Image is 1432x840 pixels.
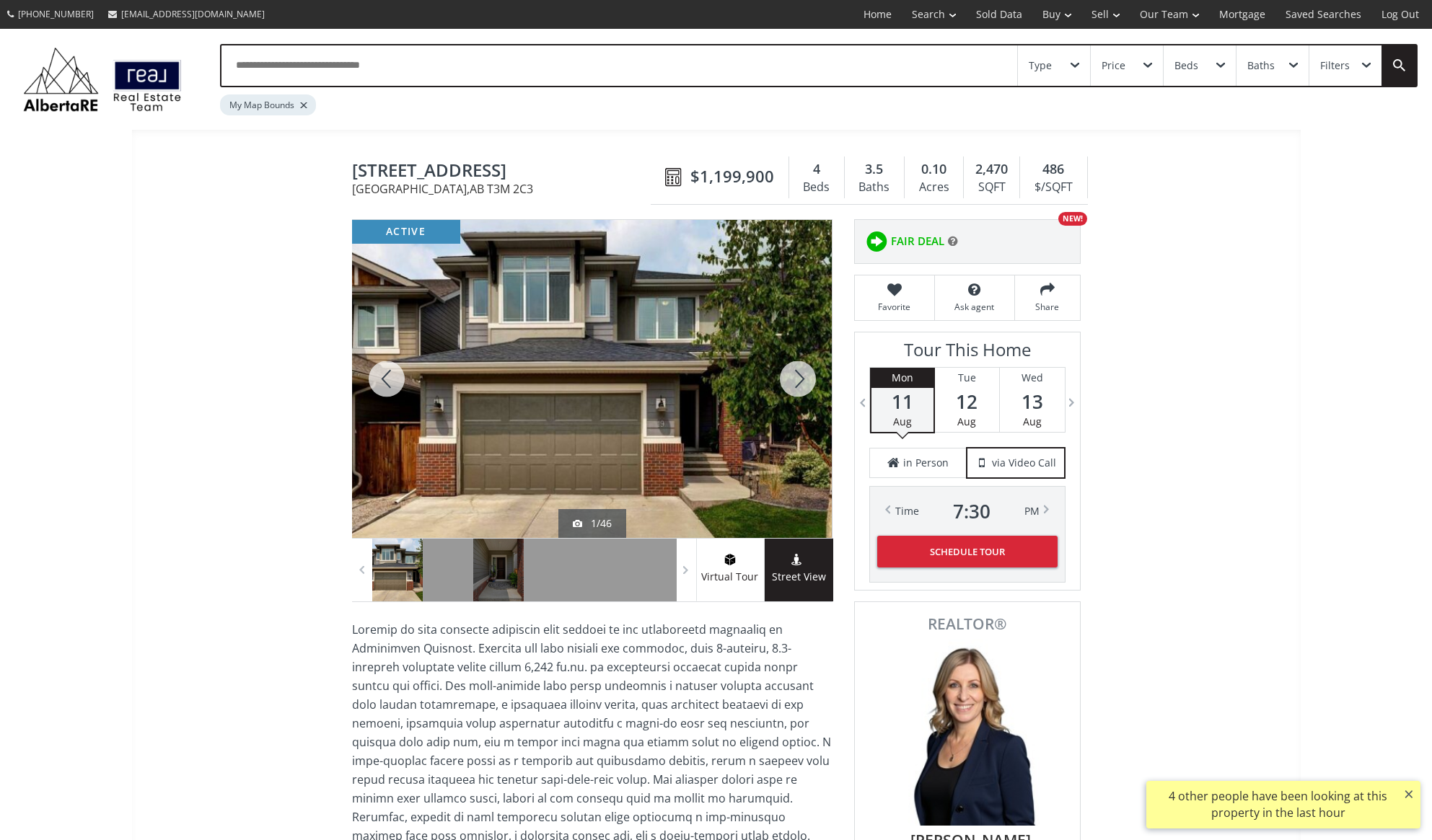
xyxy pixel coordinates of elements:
[796,177,837,198] div: Beds
[992,456,1056,470] span: via Video Call
[935,392,999,412] span: 12
[942,301,1007,313] span: Ask agent
[1023,415,1042,428] span: Aug
[573,516,612,531] div: 1/46
[871,616,1064,632] span: REALTOR®
[862,227,891,256] img: rating icon
[871,368,934,388] div: Mon
[912,160,956,179] div: 0.10
[852,160,897,179] div: 3.5
[893,415,912,428] span: Aug
[220,94,316,115] div: My Map Bounds
[1027,177,1079,198] div: $/SQFT
[796,160,837,179] div: 4
[877,536,1058,567] button: Schedule Tour
[912,177,956,198] div: Acres
[891,234,944,249] span: FAIR DEAL
[1174,61,1198,71] div: Beds
[1247,61,1275,71] div: Baths
[1029,61,1052,71] div: Type
[869,340,1066,367] h3: Tour This Home
[895,639,1040,826] img: Photo of Julie Clark
[352,183,658,195] span: [GEOGRAPHIC_DATA] , AB T3M 2C3
[1022,301,1073,313] span: Share
[1058,212,1087,226] div: NEW!
[971,177,1012,198] div: SQFT
[696,569,764,585] span: Virtual Tour
[871,392,934,412] span: 11
[352,161,658,183] span: 19 Cranbrook Crescent SE
[351,220,832,538] div: 19 Cranbrook Crescent SE Calgary, AB T3M 2C3 - Photo 1 of 46
[696,539,765,601] a: virtual tour iconVirtual Tour
[1102,61,1125,71] div: Price
[352,220,460,244] div: active
[1027,160,1079,179] div: 486
[1397,781,1420,807] button: ×
[975,160,1008,179] span: 2,470
[765,569,833,585] span: Street View
[1000,368,1065,388] div: Wed
[723,554,737,565] img: virtual tour icon
[957,415,976,428] span: Aug
[895,501,1040,521] div: Time PM
[101,1,272,27] a: [EMAIL_ADDRESS][DOMAIN_NAME]
[862,301,927,313] span: Favorite
[852,177,897,198] div: Baths
[935,368,999,388] div: Tue
[18,8,94,20] span: [PHONE_NUMBER]
[1320,61,1350,71] div: Filters
[1000,392,1065,412] span: 13
[690,165,774,187] span: $1,199,900
[16,43,189,115] img: Logo
[1154,788,1402,821] div: 4 other people have been looking at this property in the last hour
[903,456,949,470] span: in Person
[953,501,990,521] span: 7 : 30
[121,8,265,20] span: [EMAIL_ADDRESS][DOMAIN_NAME]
